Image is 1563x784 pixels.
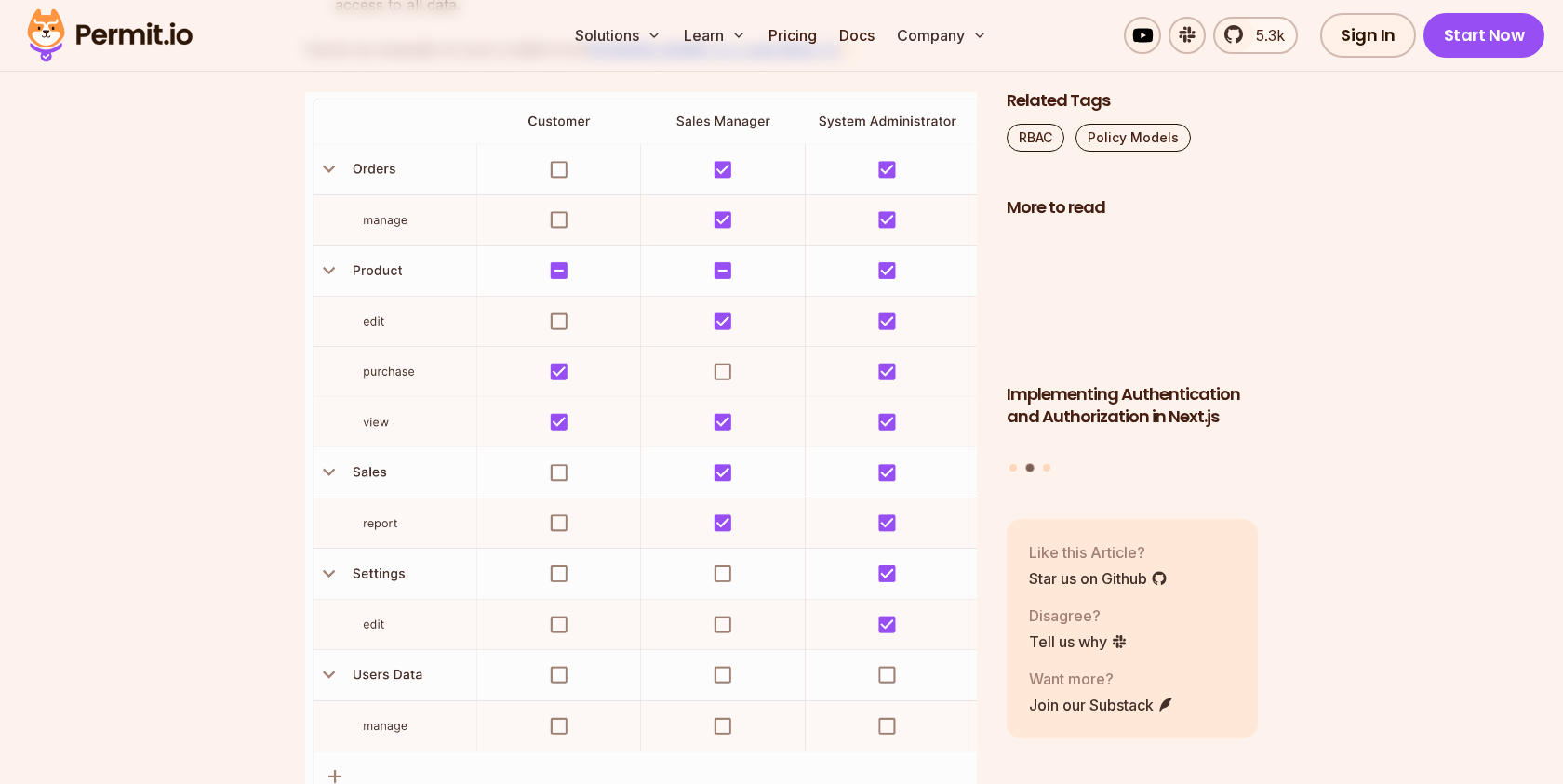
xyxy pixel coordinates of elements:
h3: Implementing Authentication and Authorization in Next.js [1007,382,1258,429]
a: Policy Models [1075,124,1191,152]
p: Like this Article? [1029,540,1168,563]
button: Go to slide 1 [1009,463,1017,471]
p: Disagree? [1029,604,1128,626]
a: Join our Substack [1029,693,1174,715]
button: Company [889,17,995,54]
div: Posts [1007,231,1258,474]
li: 2 of 3 [1007,231,1258,452]
button: Go to slide 2 [1026,463,1035,472]
a: Sign In [1320,13,1416,58]
a: Start Now [1423,13,1545,58]
img: Permit logo [19,4,201,67]
button: Go to slide 3 [1043,463,1050,471]
h2: Related Tags [1007,89,1258,113]
a: Docs [832,17,882,54]
a: Pricing [761,17,824,54]
a: Tell us why [1029,630,1128,652]
button: Learn [676,17,754,54]
p: Want more? [1029,667,1174,689]
a: 5.3k [1213,17,1298,54]
a: RBAC [1007,124,1064,152]
img: Implementing Authentication and Authorization in Next.js [1007,231,1258,372]
a: Star us on Github [1029,566,1168,589]
h2: More to read [1007,196,1258,219]
span: 5.3k [1245,24,1285,47]
button: Solutions [568,17,669,54]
